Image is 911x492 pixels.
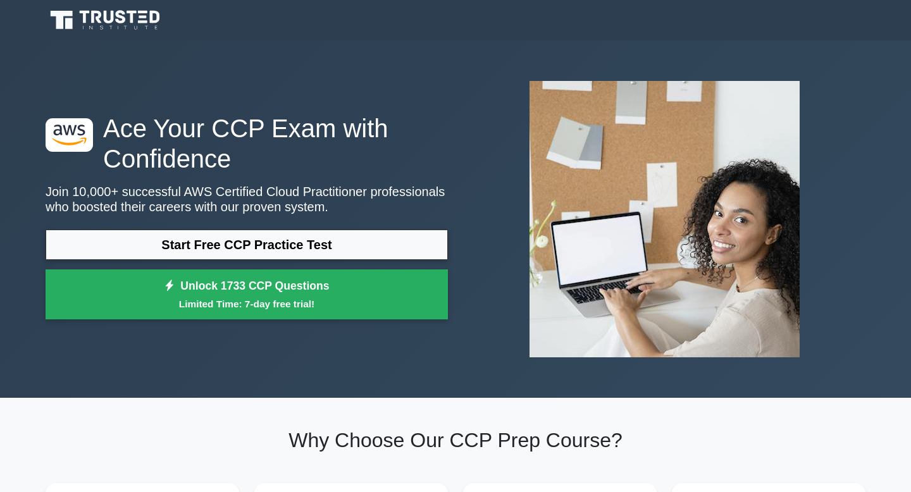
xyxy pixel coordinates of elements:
[46,269,448,320] a: Unlock 1733 CCP QuestionsLimited Time: 7-day free trial!
[46,428,865,452] h2: Why Choose Our CCP Prep Course?
[46,230,448,260] a: Start Free CCP Practice Test
[61,297,432,311] small: Limited Time: 7-day free trial!
[46,113,448,174] h1: Ace Your CCP Exam with Confidence
[46,184,448,214] p: Join 10,000+ successful AWS Certified Cloud Practitioner professionals who boosted their careers ...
